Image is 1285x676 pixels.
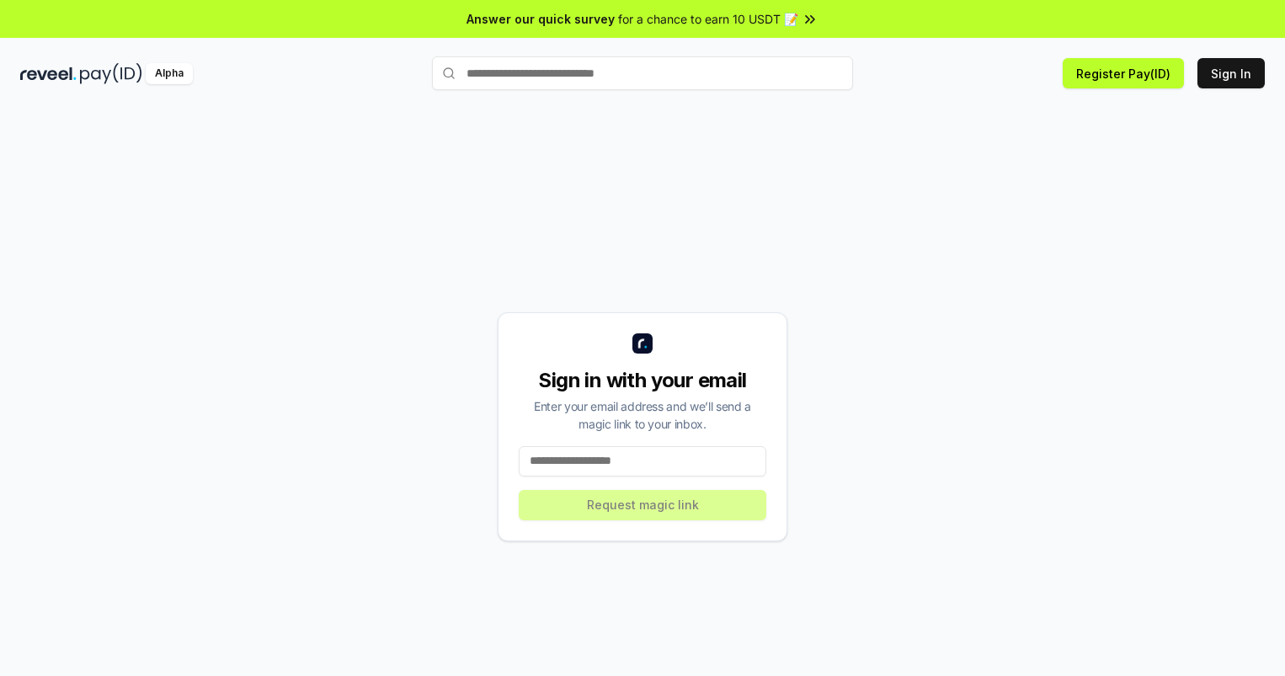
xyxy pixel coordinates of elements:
img: logo_small [632,333,653,354]
button: Register Pay(ID) [1063,58,1184,88]
span: Answer our quick survey [467,10,615,28]
div: Enter your email address and we’ll send a magic link to your inbox. [519,397,766,433]
img: reveel_dark [20,63,77,84]
span: for a chance to earn 10 USDT 📝 [618,10,798,28]
div: Sign in with your email [519,367,766,394]
img: pay_id [80,63,142,84]
button: Sign In [1197,58,1265,88]
div: Alpha [146,63,193,84]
